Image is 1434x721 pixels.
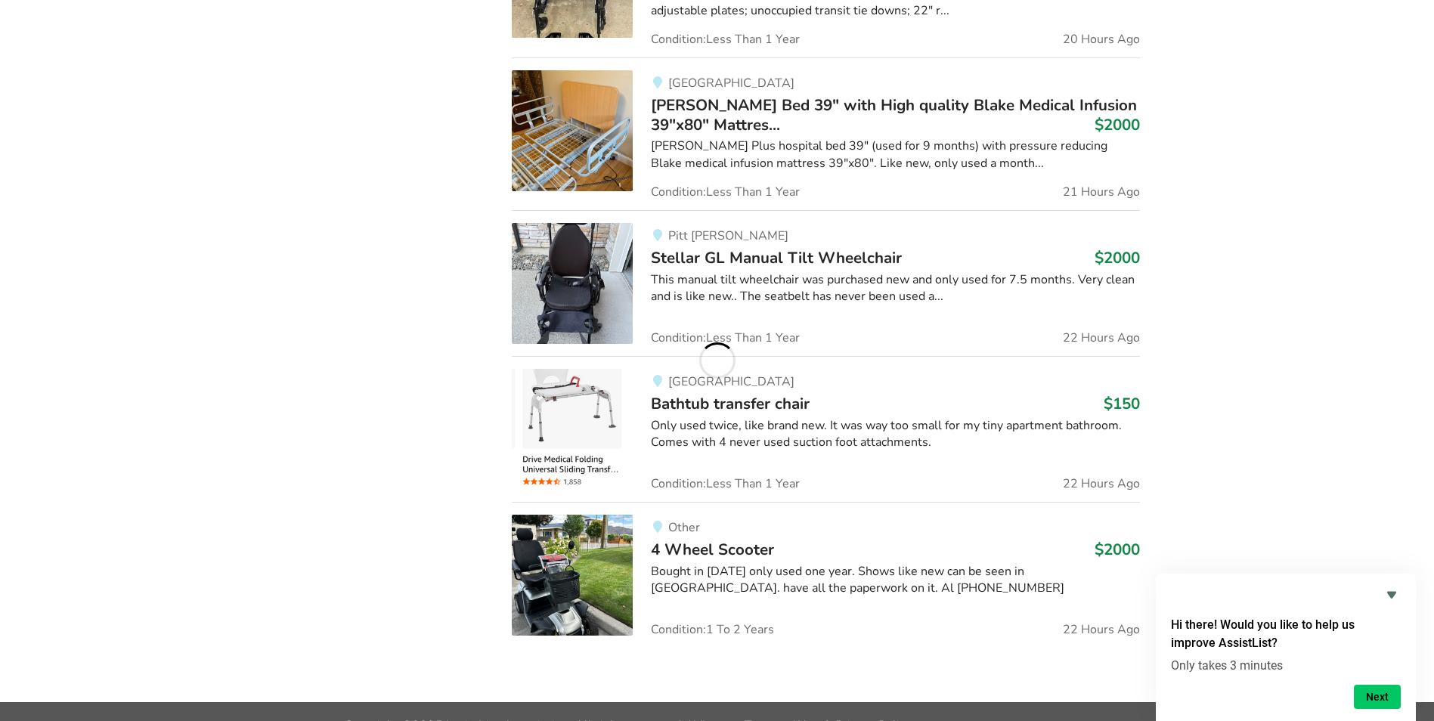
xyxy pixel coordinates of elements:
[651,393,810,414] span: Bathtub transfer chair
[651,478,800,490] span: Condition: Less Than 1 Year
[668,373,794,390] span: [GEOGRAPHIC_DATA]
[512,369,633,490] img: transfer aids-bathtub transfer chair
[512,57,1140,211] a: bedroom equipment-trost bed 39" with high quality blake medical infusion 39"x80" mattress. used f...
[651,186,800,198] span: Condition: Less Than 1 Year
[1063,33,1140,45] span: 20 Hours Ago
[1171,658,1401,673] p: Only takes 3 minutes
[512,210,1140,356] a: mobility-stellar gl manual tilt wheelchairPitt [PERSON_NAME]Stellar GL Manual Tilt Wheelchair$200...
[1063,332,1140,344] span: 22 Hours Ago
[651,332,800,344] span: Condition: Less Than 1 Year
[1171,616,1401,652] h2: Hi there! Would you like to help us improve AssistList?
[668,519,700,536] span: Other
[512,223,633,344] img: mobility-stellar gl manual tilt wheelchair
[1063,624,1140,636] span: 22 Hours Ago
[668,227,788,244] span: Pitt [PERSON_NAME]
[512,70,633,191] img: bedroom equipment-trost bed 39" with high quality blake medical infusion 39"x80" mattress. used f...
[651,417,1140,452] div: Only used twice, like brand new. It was way too small for my tiny apartment bathroom. Comes with ...
[512,502,1140,636] a: mobility-4 wheel scooter Other4 Wheel Scooter$2000Bought in [DATE] only used one year. Shows like...
[651,138,1140,172] div: [PERSON_NAME] Plus hospital bed 39" (used for 9 months) with pressure reducing Blake medical infu...
[651,563,1140,598] div: Bought in [DATE] only used one year. Shows like new can be seen in [GEOGRAPHIC_DATA]. have all th...
[1063,478,1140,490] span: 22 Hours Ago
[1095,115,1140,135] h3: $2000
[1063,186,1140,198] span: 21 Hours Ago
[651,624,774,636] span: Condition: 1 To 2 Years
[1383,586,1401,604] button: Hide survey
[512,515,633,636] img: mobility-4 wheel scooter
[668,75,794,91] span: [GEOGRAPHIC_DATA]
[1095,248,1140,268] h3: $2000
[651,33,800,45] span: Condition: Less Than 1 Year
[1171,586,1401,709] div: Hi there! Would you like to help us improve AssistList?
[1104,394,1140,413] h3: $150
[1095,540,1140,559] h3: $2000
[1354,685,1401,709] button: Next question
[651,94,1137,135] span: [PERSON_NAME] Bed 39" with High quality Blake Medical Infusion 39"x80" Mattres...
[651,539,774,560] span: 4 Wheel Scooter
[651,247,902,268] span: Stellar GL Manual Tilt Wheelchair
[651,271,1140,306] div: This manual tilt wheelchair was purchased new and only used for 7.5 months. Very clean and is lik...
[512,356,1140,502] a: transfer aids-bathtub transfer chair[GEOGRAPHIC_DATA]Bathtub transfer chair$150Only used twice, l...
